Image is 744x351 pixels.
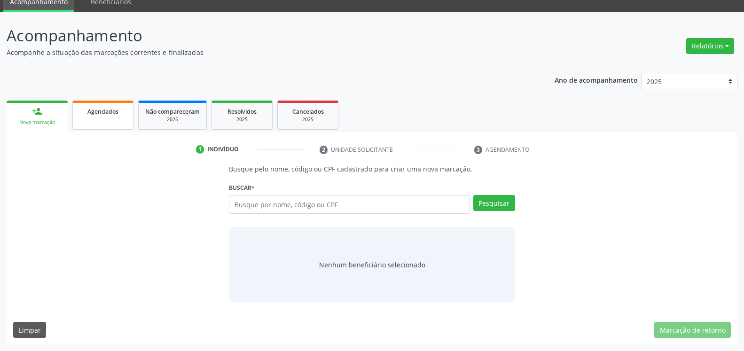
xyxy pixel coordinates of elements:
[7,47,518,57] p: Acompanhe a situação das marcações correntes e finalizadas
[227,108,257,116] span: Resolvidos
[7,24,518,47] p: Acompanhamento
[555,74,638,86] p: Ano de acompanhamento
[319,260,425,270] span: Nenhum beneficiário selecionado
[229,195,470,214] input: Busque por nome, código ou CPF
[145,116,200,123] div: 2025
[284,116,331,123] div: 2025
[473,195,515,211] button: Pesquisar
[87,108,118,116] span: Agendados
[13,119,61,126] div: Nova marcação
[196,145,204,154] div: 1
[686,38,734,54] button: Relatórios
[654,322,731,338] button: Marcação de retorno
[229,180,255,195] label: Buscar
[219,116,266,123] div: 2025
[32,106,42,117] div: person_add
[13,322,46,338] button: Limpar
[207,145,239,154] div: Indivíduo
[145,108,200,116] span: Não compareceram
[229,164,515,174] p: Busque pelo nome, código ou CPF cadastrado para criar uma nova marcação.
[292,108,324,116] span: Cancelados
